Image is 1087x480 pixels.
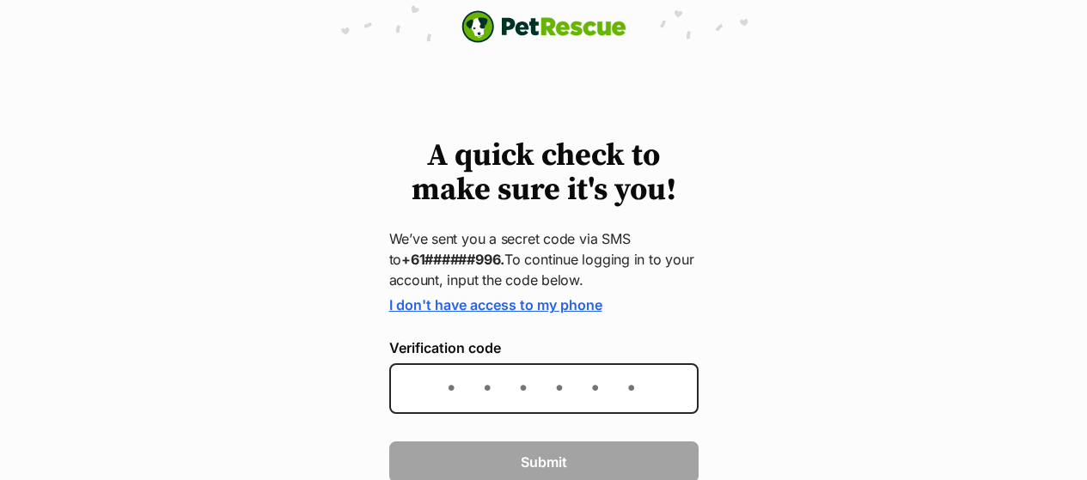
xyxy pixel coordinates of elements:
[461,10,626,43] a: PetRescue
[389,340,699,355] label: Verification code
[389,296,602,313] a: I don't have access to my phone
[521,452,567,472] span: Submit
[401,251,504,268] strong: +61######996.
[461,10,626,43] img: logo-e224e6f780fb5917bec1dbf3a21bbac754714ae5b6737aabdf751b685950b380.svg
[389,139,699,208] h1: A quick check to make sure it's you!
[389,363,699,414] input: Enter the 6-digit verification code sent to your device
[389,228,699,290] p: We’ve sent you a secret code via SMS to To continue logging in to your account, input the code be...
